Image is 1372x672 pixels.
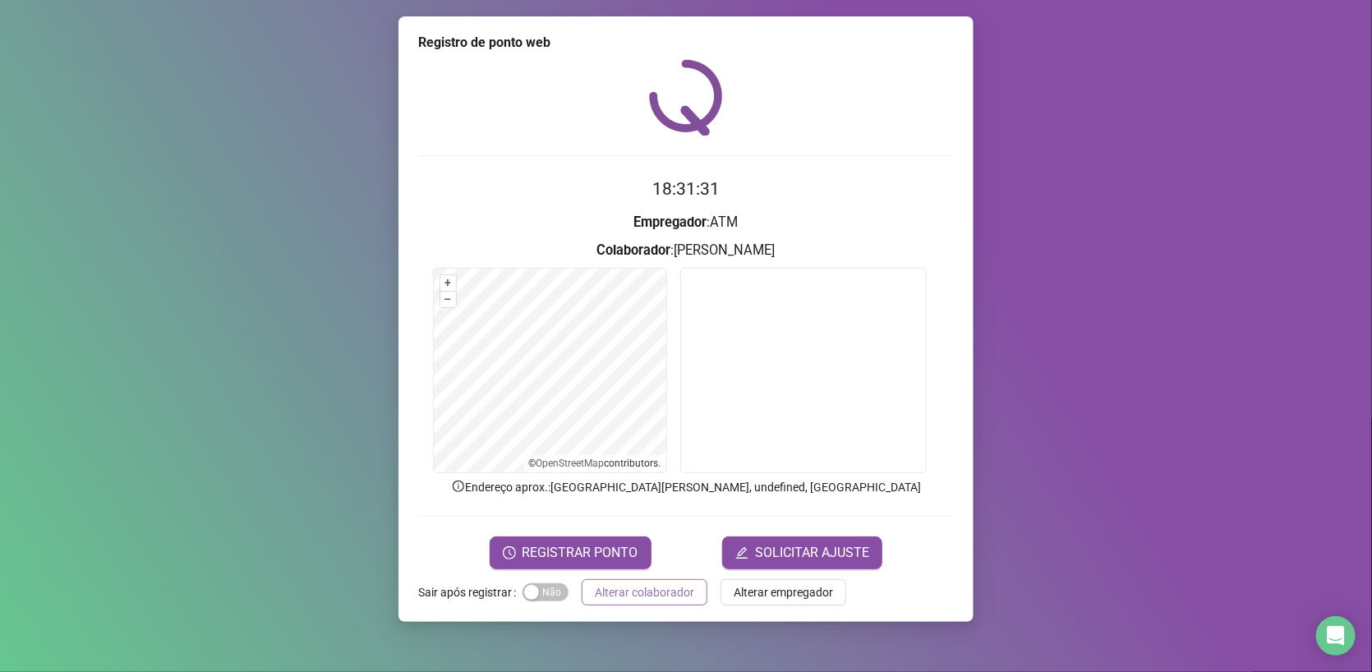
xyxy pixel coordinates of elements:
[734,583,833,601] span: Alterar empregador
[649,59,723,136] img: QRPoint
[418,240,954,261] h3: : [PERSON_NAME]
[595,583,694,601] span: Alterar colaborador
[536,458,605,469] a: OpenStreetMap
[523,543,638,563] span: REGISTRAR PONTO
[634,214,707,230] strong: Empregador
[503,546,516,559] span: clock-circle
[418,212,954,233] h3: : ATM
[755,543,869,563] span: SOLICITAR AJUSTE
[722,536,882,569] button: editSOLICITAR AJUSTE
[440,275,456,291] button: +
[582,579,707,605] button: Alterar colaborador
[418,478,954,496] p: Endereço aprox. : [GEOGRAPHIC_DATA][PERSON_NAME], undefined, [GEOGRAPHIC_DATA]
[440,292,456,307] button: –
[652,179,720,199] time: 18:31:31
[529,458,661,469] li: © contributors.
[735,546,748,559] span: edit
[418,33,954,53] div: Registro de ponto web
[597,242,671,258] strong: Colaborador
[490,536,651,569] button: REGISTRAR PONTO
[418,579,523,605] label: Sair após registrar
[721,579,846,605] button: Alterar empregador
[451,479,466,494] span: info-circle
[1316,616,1356,656] div: Open Intercom Messenger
